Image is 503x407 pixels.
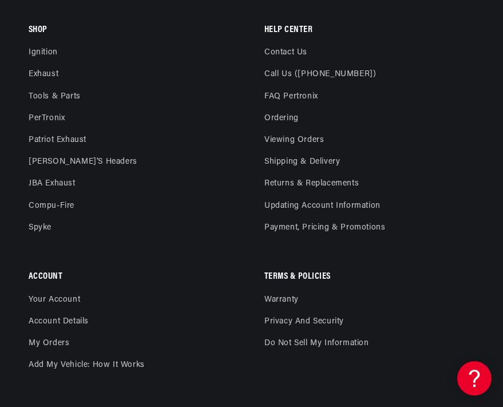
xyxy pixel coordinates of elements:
[264,311,344,333] a: Privacy and Security
[264,217,385,239] a: Payment, Pricing & Promotions
[29,86,81,108] a: Tools & Parts
[29,311,89,333] a: Account details
[264,295,299,311] a: Warranty
[29,173,76,195] a: JBA Exhaust
[264,129,324,151] a: Viewing Orders
[29,108,65,129] a: PerTronix
[264,195,381,217] a: Updating Account Information
[29,354,145,376] a: Add My Vehicle: How It Works
[29,48,58,64] a: Ignition
[29,151,137,173] a: [PERSON_NAME]'s Headers
[29,129,86,151] a: Patriot Exhaust
[29,295,80,311] a: Your account
[264,86,318,108] a: FAQ Pertronix
[29,64,58,85] a: Exhaust
[264,333,369,354] a: Do not sell my information
[29,195,74,217] a: Compu-Fire
[264,108,299,129] a: Ordering
[29,217,52,239] a: Spyke
[29,333,69,354] a: My orders
[264,64,376,85] a: Call Us ([PHONE_NUMBER])
[264,151,340,173] a: Shipping & Delivery
[264,173,359,195] a: Returns & Replacements
[264,48,307,64] a: Contact us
